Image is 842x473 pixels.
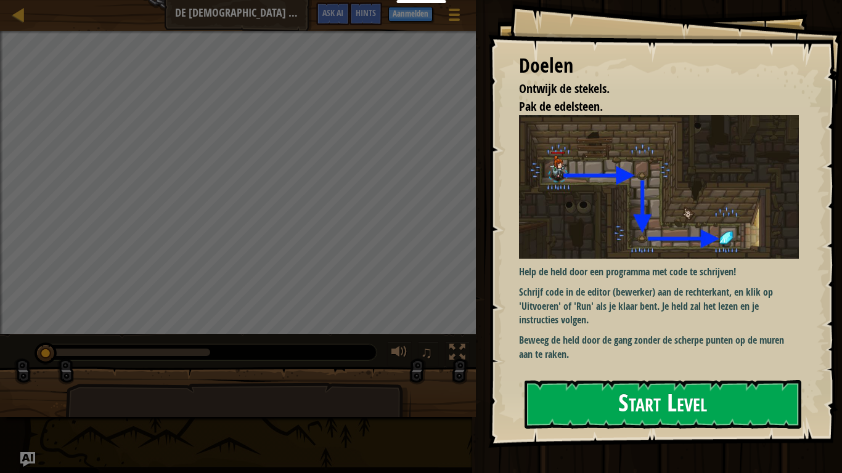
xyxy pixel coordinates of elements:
[525,380,801,429] button: Start Level
[322,7,343,18] span: Ask AI
[519,333,799,362] p: Beweeg de held door de gang zonder de scherpe punten op de muren aan te raken.
[439,2,470,31] button: Geef spelmenu weer
[519,115,799,259] img: De Kerkers van Kithgard
[316,2,349,25] button: Ask AI
[418,341,439,366] button: ♫
[388,7,433,22] button: Aanmelden
[387,341,412,366] button: Volume aanpassen
[504,98,796,116] li: Pak de edelsteen.
[519,98,603,115] span: Pak de edelsteen.
[356,7,376,18] span: Hints
[519,80,610,97] span: Ontwijk de stekels.
[519,52,799,80] div: Doelen
[445,341,470,366] button: Schakel naar volledig scherm
[519,265,799,279] p: Help de held door een programma met code te schrijven!
[519,285,799,328] p: Schrijf code in de editor (bewerker) aan de rechterkant, en klik op 'Uitvoeren' of 'Run' als je k...
[504,80,796,98] li: Ontwijk de stekels.
[420,343,433,362] span: ♫
[20,452,35,467] button: Ask AI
